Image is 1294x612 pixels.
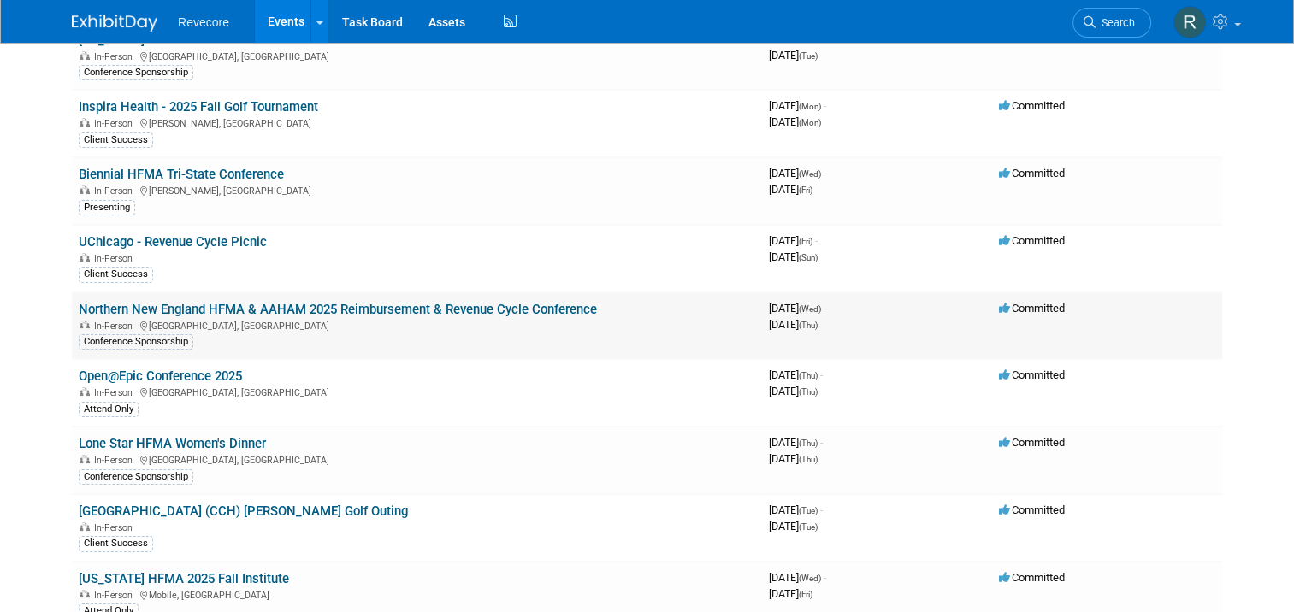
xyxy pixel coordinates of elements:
[94,522,138,533] span: In-Person
[1096,16,1135,29] span: Search
[799,304,821,314] span: (Wed)
[799,455,818,464] span: (Thu)
[769,32,823,45] span: [DATE]
[94,118,138,129] span: In-Person
[799,371,818,380] span: (Thu)
[999,302,1065,315] span: Committed
[1072,8,1151,38] a: Search
[820,368,823,381] span: -
[799,118,821,127] span: (Mon)
[79,503,408,519] a: [GEOGRAPHIC_DATA] (CCH) [PERSON_NAME] Golf Outing
[999,503,1065,516] span: Committed
[769,368,823,381] span: [DATE]
[799,253,818,262] span: (Sun)
[79,587,755,601] div: Mobile, [GEOGRAPHIC_DATA]
[94,321,138,332] span: In-Person
[769,234,818,247] span: [DATE]
[824,571,826,584] span: -
[79,234,267,250] a: UChicago - Revenue Cycle Picnic
[799,51,818,61] span: (Tue)
[79,32,276,48] a: [US_STATE] HFMA Fall Conference
[769,385,818,397] span: [DATE]
[72,15,157,32] img: ExhibitDay
[999,99,1065,112] span: Committed
[79,469,193,485] div: Conference Sponsorship
[80,321,90,329] img: In-Person Event
[769,452,818,465] span: [DATE]
[94,387,138,398] span: In-Person
[79,99,318,115] a: Inspira Health - 2025 Fall Golf Tournament
[769,302,826,315] span: [DATE]
[80,590,90,598] img: In-Person Event
[80,522,90,531] img: In-Person Event
[769,167,826,179] span: [DATE]
[769,250,818,263] span: [DATE]
[79,452,755,466] div: [GEOGRAPHIC_DATA], [GEOGRAPHIC_DATA]
[79,115,755,129] div: [PERSON_NAME], [GEOGRAPHIC_DATA]
[80,118,90,127] img: In-Person Event
[80,51,90,60] img: In-Person Event
[769,318,818,331] span: [DATE]
[799,102,821,111] span: (Mon)
[79,267,153,282] div: Client Success
[999,234,1065,247] span: Committed
[79,334,193,350] div: Conference Sponsorship
[799,169,821,179] span: (Wed)
[79,200,135,215] div: Presenting
[79,65,193,80] div: Conference Sponsorship
[80,185,90,194] img: In-Person Event
[769,115,821,128] span: [DATE]
[769,436,823,449] span: [DATE]
[79,302,597,317] a: Northern New England HFMA & AAHAM 2025 Reimbursement & Revenue Cycle Conference
[79,183,755,197] div: [PERSON_NAME], [GEOGRAPHIC_DATA]
[178,15,229,29] span: Revecore
[79,167,284,182] a: Biennial HFMA Tri-State Conference
[79,571,289,586] a: [US_STATE] HFMA 2025 Fall Institute
[769,183,812,196] span: [DATE]
[94,185,138,197] span: In-Person
[769,587,812,600] span: [DATE]
[999,368,1065,381] span: Committed
[999,32,1065,45] span: Committed
[1173,6,1206,38] img: Rachael Sires
[799,506,818,515] span: (Tue)
[999,167,1065,179] span: Committed
[80,253,90,262] img: In-Person Event
[999,436,1065,449] span: Committed
[79,132,153,148] div: Client Success
[799,237,812,246] span: (Fri)
[769,49,818,62] span: [DATE]
[769,571,826,584] span: [DATE]
[799,574,821,583] span: (Wed)
[79,368,242,384] a: Open@Epic Conference 2025
[769,520,818,533] span: [DATE]
[799,438,818,448] span: (Thu)
[79,49,755,62] div: [GEOGRAPHIC_DATA], [GEOGRAPHIC_DATA]
[799,185,812,195] span: (Fri)
[94,253,138,264] span: In-Person
[79,436,266,451] a: Lone Star HFMA Women's Dinner
[94,590,138,601] span: In-Person
[799,321,818,330] span: (Thu)
[820,503,823,516] span: -
[769,503,823,516] span: [DATE]
[79,536,153,551] div: Client Success
[799,35,818,44] span: (Sun)
[799,522,818,532] span: (Tue)
[999,571,1065,584] span: Committed
[79,385,755,398] div: [GEOGRAPHIC_DATA], [GEOGRAPHIC_DATA]
[769,99,826,112] span: [DATE]
[80,387,90,396] img: In-Person Event
[80,455,90,463] img: In-Person Event
[94,51,138,62] span: In-Person
[815,234,818,247] span: -
[799,387,818,397] span: (Thu)
[824,99,826,112] span: -
[79,402,139,417] div: Attend Only
[820,32,823,45] span: -
[824,167,826,179] span: -
[79,318,755,332] div: [GEOGRAPHIC_DATA], [GEOGRAPHIC_DATA]
[820,436,823,449] span: -
[824,302,826,315] span: -
[94,455,138,466] span: In-Person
